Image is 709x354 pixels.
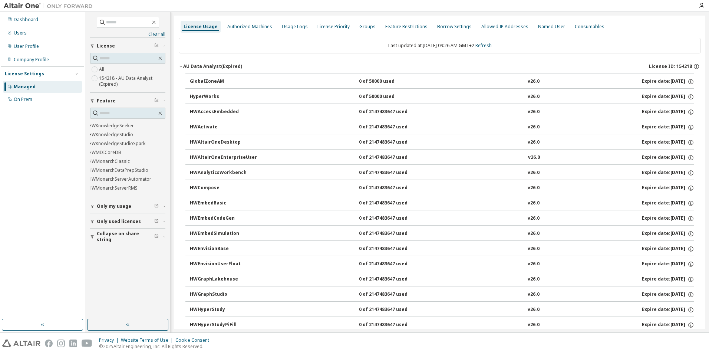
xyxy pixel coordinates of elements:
div: Company Profile [14,57,49,63]
div: AU Data Analyst (Expired) [183,63,242,69]
div: 0 of 2147483647 used [359,230,426,237]
div: 0 of 2147483647 used [359,307,426,313]
button: Only used licenses [90,213,165,230]
div: Expire date: [DATE] [642,261,694,268]
div: HWEmbedCodeGen [190,215,257,222]
div: Expire date: [DATE] [642,170,694,176]
button: HWAltairOneEnterpriseUser0 of 2147483647 usedv26.0Expire date:[DATE] [190,150,694,166]
div: Named User [538,24,565,30]
div: GlobalZoneAM [190,78,257,85]
div: Cookie Consent [175,337,214,343]
div: Groups [359,24,376,30]
div: v26.0 [528,78,540,85]
div: HWAnalyticsWorkbench [190,170,257,176]
button: HWEmbedSimulation0 of 2147483647 usedv26.0Expire date:[DATE] [190,226,694,242]
div: Expire date: [DATE] [642,322,694,328]
div: v26.0 [528,170,540,176]
div: Expire date: [DATE] [642,139,694,146]
button: HWAnalyticsWorkbench0 of 2147483647 usedv26.0Expire date:[DATE] [190,165,694,181]
label: HWMDICoreDB [89,148,123,157]
img: altair_logo.svg [2,340,40,347]
div: Last updated at: [DATE] 09:26 AM GMT+2 [179,38,701,53]
div: HWActivate [190,124,257,131]
label: All [99,65,106,74]
div: HWCompose [190,185,257,191]
button: HWGraphLakehouse0 of 2147483647 usedv26.0Expire date:[DATE] [190,271,694,288]
button: HWEnvisionUserFloat0 of 2147483647 usedv26.0Expire date:[DATE] [190,256,694,272]
label: 154218 - AU Data Analyst (Expired) [99,74,165,89]
div: License Priority [317,24,350,30]
span: Clear filter [154,203,159,209]
div: 0 of 2147483647 used [359,170,426,176]
div: 0 of 2147483647 used [359,322,426,328]
img: linkedin.svg [69,340,77,347]
div: v26.0 [528,200,540,207]
div: Privacy [99,337,121,343]
div: 0 of 2147483647 used [359,246,426,252]
div: v26.0 [528,124,540,131]
span: Clear filter [154,234,159,240]
div: v26.0 [528,94,540,100]
div: Expire date: [DATE] [642,200,694,207]
div: Expire date: [DATE] [642,291,694,298]
div: HWHyperStudyPiFill [190,322,257,328]
span: Only used licenses [97,219,141,224]
div: v26.0 [528,276,540,283]
div: HWGraphLakehouse [190,276,257,283]
div: Expire date: [DATE] [642,185,694,191]
div: v26.0 [528,230,540,237]
div: v26.0 [528,291,540,298]
button: Only my usage [90,198,165,214]
div: Expire date: [DATE] [642,109,694,115]
button: HWEmbedCodeGen0 of 2147483647 usedv26.0Expire date:[DATE] [190,210,694,227]
div: HWAltairOneDesktop [190,139,257,146]
span: Clear filter [154,43,159,49]
div: Allowed IP Addresses [481,24,528,30]
span: License [97,43,115,49]
div: 0 of 2147483647 used [359,154,426,161]
div: Expire date: [DATE] [642,230,694,237]
span: License ID: 154218 [649,63,692,69]
div: HWEmbedSimulation [190,230,257,237]
div: HWEnvisionBase [190,246,257,252]
span: Only my usage [97,203,131,209]
div: Expire date: [DATE] [642,94,694,100]
a: Refresh [475,42,492,49]
div: HWEnvisionUserFloat [190,261,257,268]
span: Clear filter [154,98,159,104]
button: HWAccessEmbedded0 of 2147483647 usedv26.0Expire date:[DATE] [190,104,694,120]
div: Expire date: [DATE] [642,276,694,283]
div: 0 of 2147483647 used [359,291,426,298]
div: Expire date: [DATE] [642,246,694,252]
div: Users [14,30,27,36]
img: Altair One [4,2,96,10]
div: Website Terms of Use [121,337,175,343]
div: Dashboard [14,17,38,23]
div: HWEmbedBasic [190,200,257,207]
div: Feature Restrictions [385,24,428,30]
button: HWAltairOneDesktop0 of 2147483647 usedv26.0Expire date:[DATE] [190,134,694,151]
img: youtube.svg [82,340,92,347]
div: HWAltairOneEnterpriseUser [190,154,257,161]
div: On Prem [14,96,32,102]
div: v26.0 [528,185,540,191]
div: HWGraphStudio [190,291,257,298]
button: Feature [90,93,165,109]
button: HWActivate0 of 2147483647 usedv26.0Expire date:[DATE] [190,119,694,135]
div: HyperWorks [190,94,257,100]
label: HWMonarchDataPrepStudio [89,166,150,175]
div: Consumables [575,24,604,30]
img: facebook.svg [45,340,53,347]
div: 0 of 2147483647 used [359,139,426,146]
div: v26.0 [528,246,540,252]
label: HWMonarchServerRMS [89,184,139,193]
button: HWCompose0 of 2147483647 usedv26.0Expire date:[DATE] [190,180,694,196]
div: v26.0 [528,261,540,268]
div: Managed [14,84,36,90]
div: v26.0 [528,154,540,161]
div: v26.0 [528,139,540,146]
label: HWKnowledgeStudio [89,130,135,139]
div: v26.0 [528,109,540,115]
button: HWEmbedBasic0 of 2147483647 usedv26.0Expire date:[DATE] [190,195,694,212]
div: 0 of 2147483647 used [359,124,426,131]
